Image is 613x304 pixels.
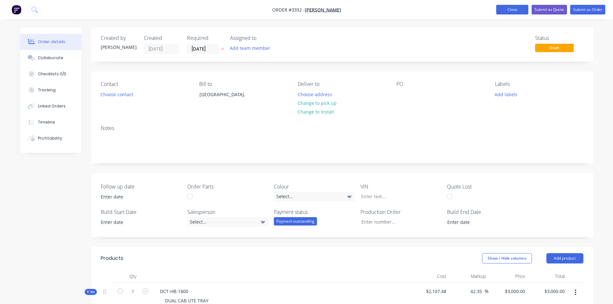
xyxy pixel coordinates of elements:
div: Qty [114,270,152,283]
div: Linked Orders [38,103,66,109]
button: Choose address [294,90,335,98]
div: Order details [38,39,65,45]
label: Build Start Date [101,208,181,216]
span: Kit [87,290,95,294]
label: Colour [274,183,354,190]
button: Add team member [226,44,274,52]
label: Salesperson [187,208,268,216]
div: Timeline [38,119,55,125]
button: Add team member [230,44,274,52]
div: Total [528,270,567,283]
button: Submit as Order [570,5,605,14]
span: % [485,288,488,295]
button: Add product [546,253,583,263]
div: Created by [101,35,136,41]
button: Close [496,5,528,14]
div: Payment outstanding [274,217,317,226]
div: DCT-HB-1800 [155,287,193,296]
button: Profitability [20,130,81,146]
button: Show / Hide columns [482,253,532,263]
div: Created [144,35,179,41]
div: Contact [101,81,189,87]
button: Linked Orders [20,98,81,114]
a: [PERSON_NAME] [305,7,341,13]
input: Enter date [443,217,523,227]
div: Products [101,254,123,262]
label: Follow up date [101,183,181,190]
div: Collaborate [38,55,63,61]
input: Enter date [96,192,176,202]
div: [GEOGRAPHIC_DATA], [200,90,253,99]
label: Build End Date [447,208,527,216]
input: Enter date [96,217,176,227]
div: Notes [101,125,583,131]
div: Kit [85,289,97,295]
div: Price [488,270,528,283]
div: Profitability [38,135,62,141]
div: Tracking [38,87,56,93]
div: Deliver to [298,81,386,87]
button: Submit as Quote [532,5,567,14]
span: Order #3392 - [272,7,305,13]
div: Cost [410,270,449,283]
button: Add labels [491,90,521,98]
label: VIN [360,183,441,190]
div: Markup [449,270,488,283]
button: Change to install [294,107,337,116]
span: $2,107.48 [412,288,447,295]
button: Order details [20,34,81,50]
div: Bill to [199,81,287,87]
div: Select... [274,192,354,201]
button: Tracking [20,82,81,98]
div: [PERSON_NAME] [101,44,136,51]
input: Enter number... [356,217,441,227]
img: Factory [12,5,21,14]
button: Change to pick up [294,99,340,107]
div: Required [187,35,222,41]
button: Collaborate [20,50,81,66]
div: Labels [495,81,583,87]
label: Payment status [274,208,354,216]
button: Choose contact [97,90,136,98]
label: Production Order [360,208,441,216]
div: [GEOGRAPHIC_DATA], [194,90,258,110]
div: PO [396,81,485,87]
div: Select... [187,217,268,227]
div: Checklists 0/0 [38,71,66,77]
div: Status [535,35,583,41]
div: Assigned to [230,35,294,41]
label: Quote Lost [447,183,527,190]
span: Draft [535,44,574,52]
label: Order Parts [187,183,268,190]
button: Checklists 0/0 [20,66,81,82]
button: Timeline [20,114,81,130]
